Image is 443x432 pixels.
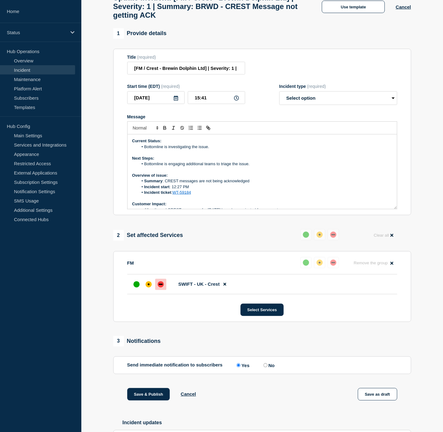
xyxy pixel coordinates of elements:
[328,257,339,268] button: down
[181,392,196,397] button: Cancel
[301,229,312,240] button: up
[127,261,134,266] p: FM
[160,124,169,132] button: Toggle bold text
[144,184,170,189] strong: Incident start
[161,84,180,89] span: (required)
[328,229,339,240] button: down
[133,281,140,288] div: up
[132,202,167,206] strong: Customer Impact:
[314,257,325,268] button: affected
[138,207,392,213] li: All outbound CREST messages for [DATE] have been rejected for one customer
[330,232,337,238] div: down
[317,260,323,266] div: affected
[130,124,160,132] span: Font size
[330,260,337,266] div: down
[127,91,185,104] input: YYYY-MM-DD
[370,229,397,241] button: Clear all
[396,4,411,10] button: Cancel
[314,229,325,240] button: affected
[187,124,195,132] button: Toggle ordered list
[128,134,397,209] div: Message
[322,1,385,13] button: Use template
[127,84,245,89] div: Start time (EDT)
[113,230,183,241] div: Set affected Services
[279,91,397,105] select: Incident type
[132,156,155,161] strong: Next Steps:
[138,161,392,167] li: Bottomline is engaging additional teams to triage the issue.
[317,232,323,238] div: affected
[188,91,245,104] input: HH:MM
[358,388,397,401] button: Save as draft
[279,84,397,89] div: Incident type
[350,257,397,269] button: Remove the group
[132,173,168,178] strong: Overview of issue:
[138,178,392,184] li: : CREST messages are not being acknowledged
[127,114,397,119] div: Message
[127,388,170,401] button: Save & Publish
[237,363,241,367] input: Yes
[138,184,392,190] li: : 12:27 PM
[204,124,213,132] button: Toggle link
[127,55,245,60] div: Title
[113,28,167,39] div: Provide details
[354,261,388,266] span: Remove the group
[158,281,164,288] div: down
[113,336,124,347] span: 3
[262,362,275,368] label: No
[113,230,124,241] span: 2
[303,260,309,266] div: up
[195,124,204,132] button: Toggle bulleted list
[146,281,152,288] div: affected
[169,124,178,132] button: Toggle italic text
[178,124,187,132] button: Toggle strikethrough text
[241,304,284,316] button: Select Services
[301,257,312,268] button: up
[113,336,161,347] div: Notifications
[235,362,250,368] label: Yes
[138,144,392,150] li: Bottomline is investigating the issue.
[7,30,66,35] p: Status
[144,179,163,183] strong: Summary
[127,362,397,368] div: Send immediate notification to subscribers
[264,363,268,367] input: No
[132,139,162,143] strong: Current Status:
[179,282,220,287] span: SWIFT - UK - Crest
[123,420,411,426] h2: Incident updates
[138,190,392,195] li: :
[173,190,191,195] a: WT-59184
[303,232,309,238] div: up
[127,362,223,368] p: Send immediate notification to subscribers
[137,55,156,60] span: (required)
[307,84,326,89] span: (required)
[144,190,171,195] strong: Incident ticket
[127,62,245,75] input: Title
[113,28,124,39] span: 1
